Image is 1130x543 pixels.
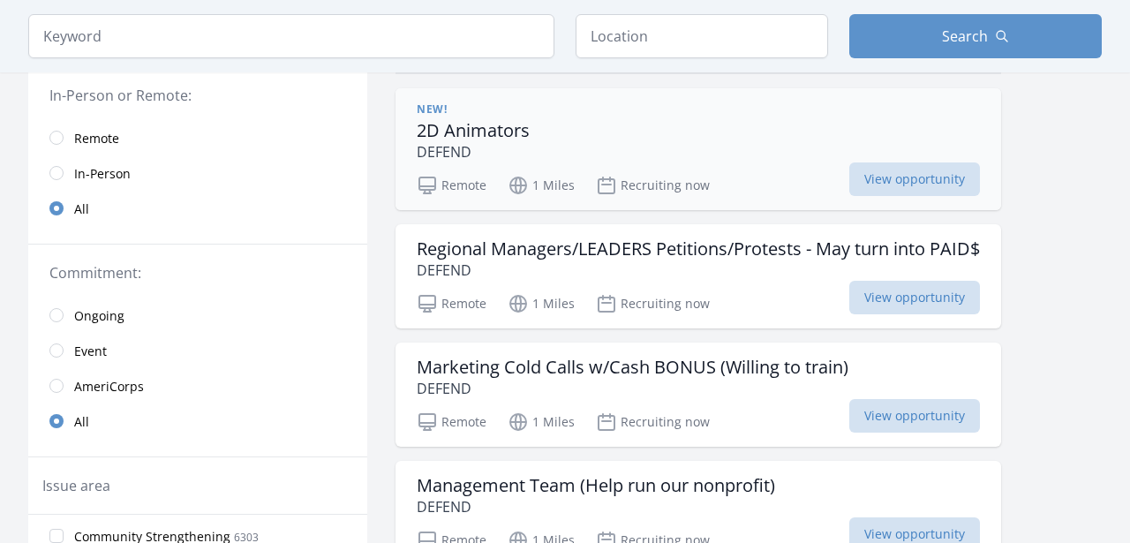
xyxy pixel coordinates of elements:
[49,529,64,543] input: Community Strengthening 6303
[417,175,486,196] p: Remote
[28,368,367,403] a: AmeriCorps
[28,333,367,368] a: Event
[395,88,1001,210] a: New! 2D Animators DEFEND Remote 1 Miles Recruiting now View opportunity
[849,281,980,314] span: View opportunity
[42,475,110,496] legend: Issue area
[596,293,710,314] p: Recruiting now
[417,378,848,399] p: DEFEND
[417,357,848,378] h3: Marketing Cold Calls w/Cash BONUS (Willing to train)
[395,343,1001,447] a: Marketing Cold Calls w/Cash BONUS (Willing to train) DEFEND Remote 1 Miles Recruiting now View op...
[28,298,367,333] a: Ongoing
[395,224,1001,328] a: Regional Managers/LEADERS Petitions/Protests - May turn into PAID$ DEFEND Remote 1 Miles Recruiti...
[49,262,346,283] legend: Commitment:
[28,403,367,439] a: All
[28,120,367,155] a: Remote
[74,378,144,396] span: AmeriCorps
[417,141,530,162] p: DEFEND
[576,14,828,58] input: Location
[417,120,530,141] h3: 2D Animators
[417,102,447,117] span: New!
[74,343,107,360] span: Event
[28,155,367,191] a: In-Person
[942,26,988,47] span: Search
[596,175,710,196] p: Recruiting now
[508,293,575,314] p: 1 Miles
[28,191,367,226] a: All
[28,14,554,58] input: Keyword
[417,411,486,433] p: Remote
[417,293,486,314] p: Remote
[417,260,980,281] p: DEFEND
[508,175,575,196] p: 1 Miles
[596,411,710,433] p: Recruiting now
[74,413,89,431] span: All
[508,411,575,433] p: 1 Miles
[849,162,980,196] span: View opportunity
[74,307,124,325] span: Ongoing
[417,496,775,517] p: DEFEND
[74,130,119,147] span: Remote
[74,200,89,218] span: All
[417,475,775,496] h3: Management Team (Help run our nonprofit)
[49,85,346,106] legend: In-Person or Remote:
[849,14,1102,58] button: Search
[849,399,980,433] span: View opportunity
[74,165,131,183] span: In-Person
[417,238,980,260] h3: Regional Managers/LEADERS Petitions/Protests - May turn into PAID$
